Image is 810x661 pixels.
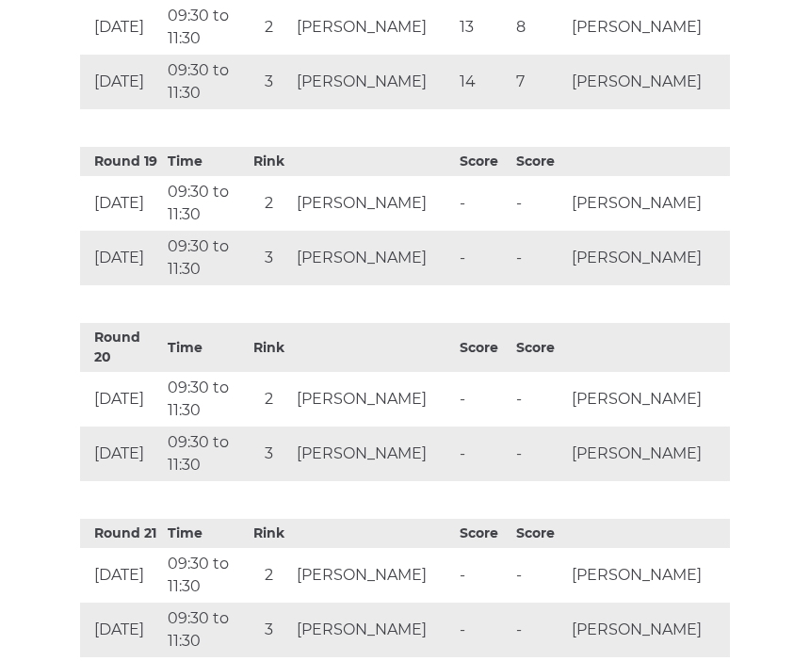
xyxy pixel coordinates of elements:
[292,603,455,657] td: [PERSON_NAME]
[455,427,511,481] td: -
[245,176,292,231] td: 2
[511,603,568,657] td: -
[163,176,246,231] td: 09:30 to 11:30
[245,603,292,657] td: 3
[80,147,163,176] th: Round 19
[511,548,568,603] td: -
[511,176,568,231] td: -
[455,176,511,231] td: -
[163,372,246,427] td: 09:30 to 11:30
[292,176,455,231] td: [PERSON_NAME]
[292,548,455,603] td: [PERSON_NAME]
[511,372,568,427] td: -
[80,372,163,427] td: [DATE]
[80,323,163,372] th: Round 20
[80,427,163,481] td: [DATE]
[292,372,455,427] td: [PERSON_NAME]
[455,55,511,109] td: 14
[245,548,292,603] td: 2
[292,231,455,285] td: [PERSON_NAME]
[163,548,246,603] td: 09:30 to 11:30
[245,55,292,109] td: 3
[80,176,163,231] td: [DATE]
[245,427,292,481] td: 3
[511,55,568,109] td: 7
[567,603,730,657] td: [PERSON_NAME]
[511,427,568,481] td: -
[163,147,246,176] th: Time
[245,323,292,372] th: Rink
[163,323,246,372] th: Time
[163,55,246,109] td: 09:30 to 11:30
[567,548,730,603] td: [PERSON_NAME]
[511,519,568,548] th: Score
[455,147,511,176] th: Score
[80,231,163,285] td: [DATE]
[80,55,163,109] td: [DATE]
[455,323,511,372] th: Score
[567,176,730,231] td: [PERSON_NAME]
[245,231,292,285] td: 3
[292,427,455,481] td: [PERSON_NAME]
[80,519,163,548] th: Round 21
[292,55,455,109] td: [PERSON_NAME]
[245,147,292,176] th: Rink
[163,427,246,481] td: 09:30 to 11:30
[511,147,568,176] th: Score
[567,231,730,285] td: [PERSON_NAME]
[163,603,246,657] td: 09:30 to 11:30
[455,231,511,285] td: -
[245,372,292,427] td: 2
[567,55,730,109] td: [PERSON_NAME]
[455,519,511,548] th: Score
[511,323,568,372] th: Score
[455,372,511,427] td: -
[163,231,246,285] td: 09:30 to 11:30
[455,548,511,603] td: -
[80,548,163,603] td: [DATE]
[80,603,163,657] td: [DATE]
[245,519,292,548] th: Rink
[455,603,511,657] td: -
[567,427,730,481] td: [PERSON_NAME]
[163,519,246,548] th: Time
[511,231,568,285] td: -
[567,372,730,427] td: [PERSON_NAME]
